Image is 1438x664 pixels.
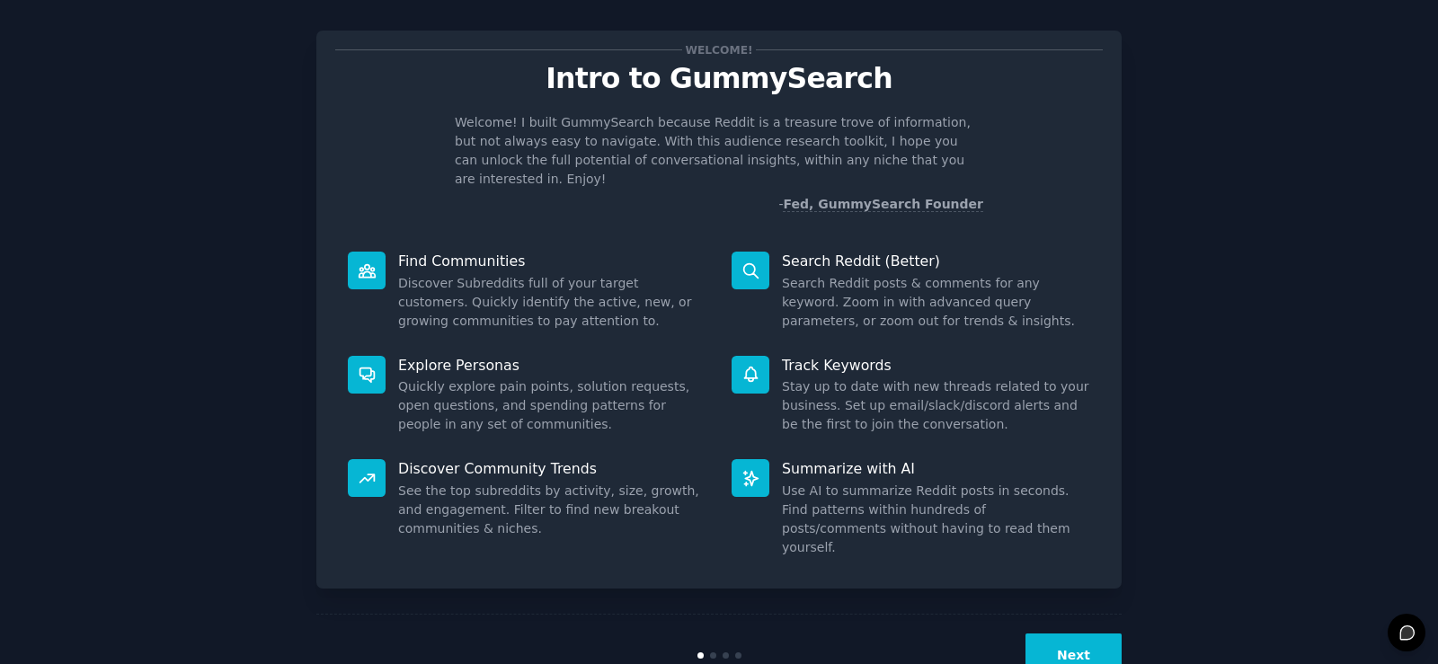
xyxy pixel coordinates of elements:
div: - [778,195,983,214]
p: Discover Community Trends [398,459,706,478]
dd: Quickly explore pain points, solution requests, open questions, and spending patterns for people ... [398,377,706,434]
p: Intro to GummySearch [335,63,1103,94]
dd: Use AI to summarize Reddit posts in seconds. Find patterns within hundreds of posts/comments with... [782,482,1090,557]
dd: Discover Subreddits full of your target customers. Quickly identify the active, new, or growing c... [398,274,706,331]
p: Search Reddit (Better) [782,252,1090,270]
p: Explore Personas [398,356,706,375]
dd: See the top subreddits by activity, size, growth, and engagement. Filter to find new breakout com... [398,482,706,538]
dd: Stay up to date with new threads related to your business. Set up email/slack/discord alerts and ... [782,377,1090,434]
dd: Search Reddit posts & comments for any keyword. Zoom in with advanced query parameters, or zoom o... [782,274,1090,331]
p: Track Keywords [782,356,1090,375]
p: Summarize with AI [782,459,1090,478]
p: Find Communities [398,252,706,270]
p: Welcome! I built GummySearch because Reddit is a treasure trove of information, but not always ea... [455,113,983,189]
a: Fed, GummySearch Founder [783,197,983,212]
span: Welcome! [682,40,756,59]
